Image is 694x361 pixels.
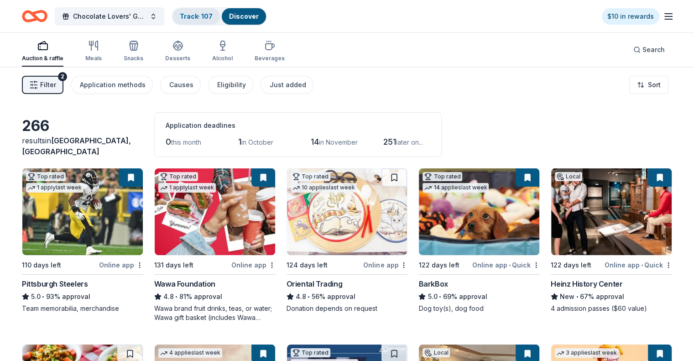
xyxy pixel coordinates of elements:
[26,172,66,181] div: Top rated
[641,262,643,269] span: •
[255,37,285,67] button: Beverages
[165,37,190,67] button: Desserts
[287,260,328,271] div: 124 days left
[241,138,273,146] span: in October
[287,168,407,255] img: Image for Oriental Trading
[396,138,423,146] span: later on...
[22,168,143,255] img: Image for Pittsburgh Steelers
[166,137,171,146] span: 0
[124,55,143,62] div: Snacks
[212,37,233,67] button: Alcohol
[85,37,102,67] button: Meals
[22,168,143,313] a: Image for Pittsburgh SteelersTop rated1 applylast week110 days leftOnline appPittsburgh Steelers5...
[509,262,511,269] span: •
[238,137,241,146] span: 1
[166,120,430,131] div: Application deadlines
[42,293,44,300] span: •
[319,138,358,146] span: in November
[418,278,448,289] div: BarkBox
[158,183,216,193] div: 1 apply last week
[418,260,459,271] div: 122 days left
[154,291,276,302] div: 81% approval
[217,79,246,90] div: Eligibility
[270,79,306,90] div: Just added
[80,79,146,90] div: Application methods
[175,293,177,300] span: •
[419,168,539,255] img: Image for BarkBox
[291,348,330,357] div: Top rated
[418,291,540,302] div: 69% approval
[555,172,582,181] div: Local
[73,11,146,22] span: Chocolate Lovers' Gala
[71,76,153,94] button: Application methods
[308,293,310,300] span: •
[99,259,143,271] div: Online app
[576,293,579,300] span: •
[22,291,143,302] div: 93% approval
[154,168,276,322] a: Image for Wawa FoundationTop rated1 applylast week131 days leftOnline appWawa Foundation4.8•81% a...
[163,291,174,302] span: 4.8
[22,117,143,135] div: 266
[154,304,276,322] div: Wawa brand fruit drinks, teas, or water; Wawa gift basket (includes Wawa products and coupons)
[40,79,56,90] span: Filter
[171,138,201,146] span: this month
[22,136,131,156] span: [GEOGRAPHIC_DATA], [GEOGRAPHIC_DATA]
[169,79,193,90] div: Causes
[423,172,462,181] div: Top rated
[439,293,441,300] span: •
[555,348,619,358] div: 3 applies last week
[31,291,41,302] span: 5.0
[165,55,190,62] div: Desserts
[551,168,672,255] img: Image for Heinz History Center
[602,8,659,25] a: $10 in rewards
[626,41,672,59] button: Search
[261,76,313,94] button: Just added
[418,304,540,313] div: Dog toy(s), dog food
[160,76,201,94] button: Causes
[296,291,306,302] span: 4.8
[551,260,591,271] div: 122 days left
[551,304,672,313] div: 4 admission passes ($60 value)
[560,291,574,302] span: New
[287,304,408,313] div: Donation depends on request
[291,172,330,181] div: Top rated
[231,259,276,271] div: Online app
[22,135,143,157] div: results
[551,291,672,302] div: 67% approval
[418,168,540,313] a: Image for BarkBoxTop rated14 applieslast week122 days leftOnline app•QuickBarkBox5.0•69% approval...
[472,259,540,271] div: Online app Quick
[423,348,450,357] div: Local
[648,79,661,90] span: Sort
[287,291,408,302] div: 56% approval
[154,278,215,289] div: Wawa Foundation
[551,278,622,289] div: Heinz History Center
[287,278,343,289] div: Oriental Trading
[311,137,319,146] span: 14
[22,5,47,27] a: Home
[22,304,143,313] div: Team memorabilia, merchandise
[287,168,408,313] a: Image for Oriental TradingTop rated10 applieslast week124 days leftOnline appOriental Trading4.8•...
[605,259,672,271] div: Online app Quick
[629,76,668,94] button: Sort
[212,55,233,62] div: Alcohol
[155,168,275,255] img: Image for Wawa Foundation
[229,12,259,20] a: Discover
[642,44,665,55] span: Search
[172,7,267,26] button: Track· 107Discover
[22,37,63,67] button: Auction & raffle
[158,172,198,181] div: Top rated
[158,348,222,358] div: 4 applies last week
[154,260,193,271] div: 131 days left
[85,55,102,62] div: Meals
[124,37,143,67] button: Snacks
[22,136,131,156] span: in
[363,259,407,271] div: Online app
[55,7,164,26] button: Chocolate Lovers' Gala
[428,291,437,302] span: 5.0
[551,168,672,313] a: Image for Heinz History CenterLocal122 days leftOnline app•QuickHeinz History CenterNew•67% appro...
[423,183,489,193] div: 14 applies last week
[22,278,88,289] div: Pittsburgh Steelers
[58,72,67,81] div: 2
[22,55,63,62] div: Auction & raffle
[255,55,285,62] div: Beverages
